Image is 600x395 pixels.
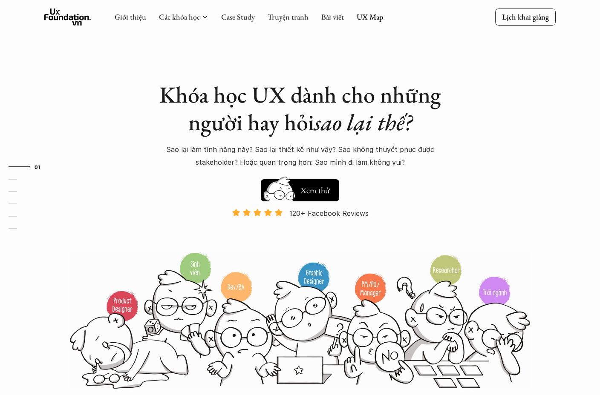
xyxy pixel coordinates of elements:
[357,12,384,22] a: UX Map
[299,184,331,196] h5: Xem thử
[502,12,549,22] p: Lịch khai giảng
[495,9,556,25] a: Lịch khai giảng
[289,207,369,220] p: 120+ Facebook Reviews
[115,12,146,22] a: Giới thiệu
[261,175,339,201] a: Xem thử
[224,208,376,251] a: 120+ Facebook Reviews
[151,143,449,169] p: Sao lại làm tính năng này? Sao lại thiết kế như vậy? Sao không thuyết phục được stakeholder? Hoặc...
[35,163,40,169] strong: 01
[9,162,49,172] a: 01
[151,81,449,136] h1: Khóa học UX dành cho những người hay hỏi
[314,107,412,137] em: sao lại thế?
[268,12,309,22] a: Truyện tranh
[321,12,344,22] a: Bài viết
[159,12,200,22] a: Các khóa học
[221,12,255,22] a: Case Study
